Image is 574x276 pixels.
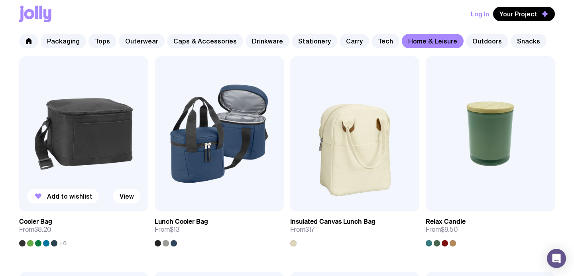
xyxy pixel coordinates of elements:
a: Drinkware [246,34,289,48]
span: From [426,226,458,234]
button: Add to wishlist [27,189,99,203]
a: Tops [88,34,116,48]
span: From [290,226,315,234]
a: Outdoors [466,34,508,48]
a: Relax CandleFrom$9.50 [426,211,555,246]
a: View [113,189,140,203]
span: $17 [305,225,315,234]
a: Packaging [41,34,86,48]
a: Caps & Accessories [167,34,243,48]
span: +6 [59,240,67,246]
span: Your Project [499,10,537,18]
button: Your Project [493,7,555,21]
span: $8.20 [34,225,51,234]
h3: Insulated Canvas Lunch Bag [290,218,375,226]
h3: Relax Candle [426,218,466,226]
a: Outerwear [119,34,165,48]
span: From [155,226,179,234]
a: Tech [372,34,399,48]
div: Open Intercom Messenger [547,249,566,268]
h3: Lunch Cooler Bag [155,218,208,226]
a: Cooler BagFrom$8.20+6 [19,211,148,246]
a: Home & Leisure [402,34,464,48]
span: $13 [170,225,179,234]
a: Insulated Canvas Lunch BagFrom$17 [290,211,419,246]
a: Lunch Cooler BagFrom$13 [155,211,284,246]
span: From [19,226,51,234]
button: Log In [471,7,489,21]
a: Stationery [292,34,337,48]
span: $9.50 [441,225,458,234]
h3: Cooler Bag [19,218,52,226]
span: Add to wishlist [47,192,92,200]
a: Snacks [511,34,546,48]
a: Carry [340,34,369,48]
